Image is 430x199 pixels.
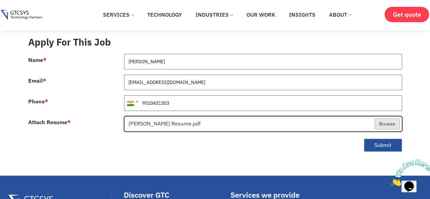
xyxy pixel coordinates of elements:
[230,191,335,199] div: Services we provide
[124,191,227,199] div: Discover GTC
[1,10,42,20] img: Gtcsys logo
[324,7,356,22] a: About
[98,7,139,22] a: Services
[28,99,48,104] label: Phone
[28,78,46,83] label: Email
[124,96,140,111] div: India (भारत): +91
[3,3,45,30] img: Chat attention grabber
[393,11,421,18] span: Get quote
[28,119,71,125] label: Attach Resume
[284,7,321,22] a: Insights
[190,7,238,22] a: Industries
[364,138,402,152] button: Submit
[28,36,402,48] h3: Apply For This Job
[124,95,402,111] input: 081234 56789
[241,7,280,22] a: Our Work
[28,57,47,63] label: Name
[142,7,187,22] a: Technology
[388,156,430,189] iframe: chat widget
[384,7,429,22] a: Get quote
